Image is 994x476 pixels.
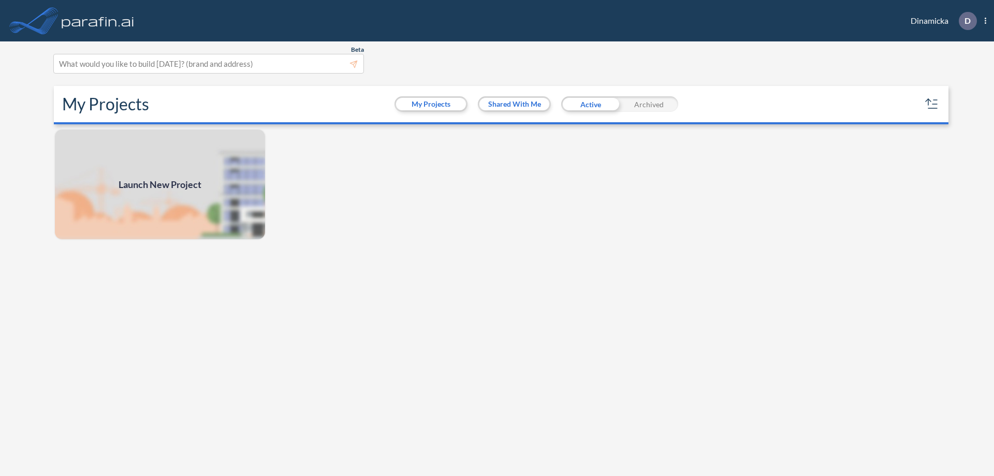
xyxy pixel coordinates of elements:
[895,12,986,30] div: Dinamicka
[396,98,466,110] button: My Projects
[60,10,136,31] img: logo
[54,128,266,240] a: Launch New Project
[964,16,971,25] p: D
[351,46,364,54] span: Beta
[924,96,940,112] button: sort
[119,178,201,192] span: Launch New Project
[54,128,266,240] img: add
[62,94,149,114] h2: My Projects
[479,98,549,110] button: Shared With Me
[561,96,620,112] div: Active
[620,96,678,112] div: Archived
